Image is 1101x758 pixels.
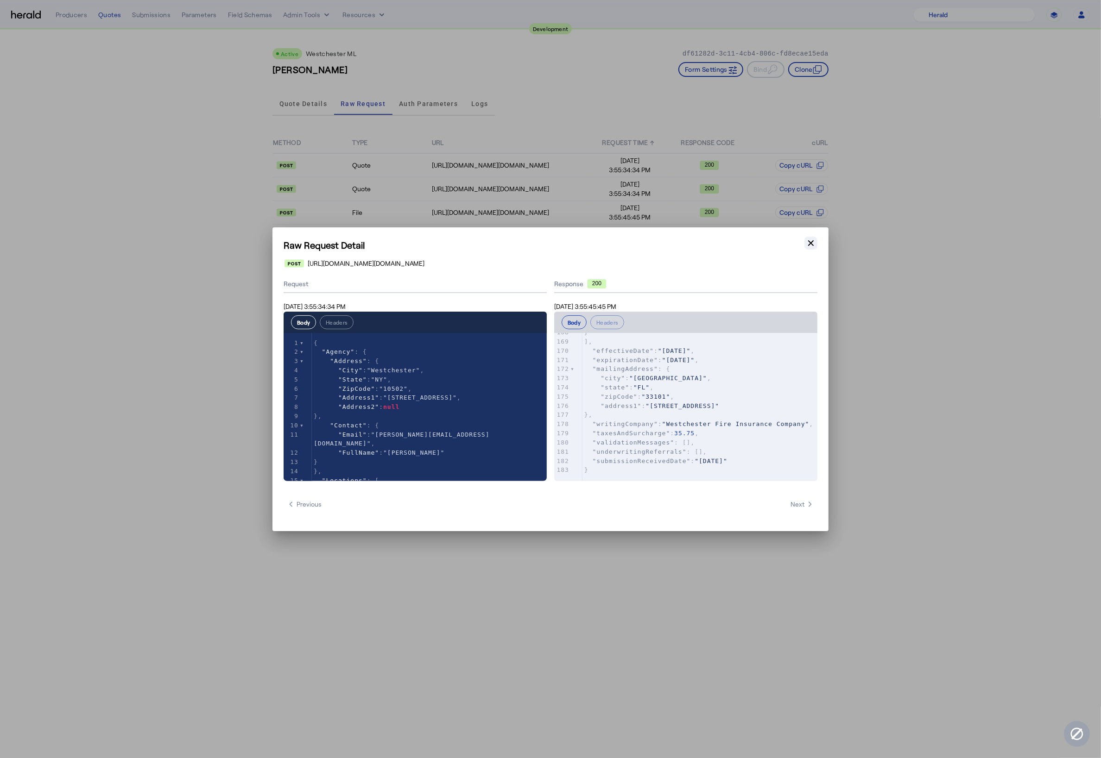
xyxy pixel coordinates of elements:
[314,348,367,355] span: : {
[284,347,300,357] div: 2
[383,394,457,401] span: "[STREET_ADDRESS]"
[695,457,728,464] span: "[DATE]"
[662,420,810,427] span: "Westchester Fire Insurance Company"
[584,347,695,354] span: : ,
[330,422,367,429] span: "Contact"
[338,394,379,401] span: "Address1"
[554,346,570,356] div: 170
[584,357,699,363] span: : ,
[554,420,570,429] div: 178
[314,403,399,410] span: :
[314,413,322,420] span: },
[314,449,445,456] span: :
[584,402,719,409] span: :
[593,347,654,354] span: "effectiveDate"
[592,280,601,287] text: 200
[320,315,354,329] button: Headers
[601,375,625,382] span: "city"
[601,393,637,400] span: "zipCode"
[601,384,629,391] span: "state"
[584,420,813,427] span: : ,
[284,448,300,457] div: 12
[554,279,817,288] div: Response
[662,357,695,363] span: "[DATE]"
[787,496,817,513] button: Next
[284,412,300,421] div: 9
[308,259,425,268] span: [URL][DOMAIN_NAME][DOMAIN_NAME]
[284,302,346,310] span: [DATE] 3:55:34:34 PM
[584,384,654,391] span: : ,
[284,393,300,402] div: 7
[284,467,300,476] div: 14
[284,496,325,513] button: Previous
[284,476,300,485] div: 15
[371,376,387,383] span: "NY"
[584,448,707,455] span: : [],
[593,439,675,446] span: "validationMessages"
[284,430,300,439] div: 11
[584,466,588,473] span: }
[590,315,624,329] button: Headers
[367,367,420,374] span: "Westchester"
[554,337,570,346] div: 169
[314,376,392,383] span: : ,
[593,448,687,455] span: "underwritingReferrals"
[593,420,658,427] span: "writingCompany"
[383,403,399,410] span: null
[314,394,461,401] span: : ,
[584,439,695,446] span: : [],
[584,457,728,464] span: :
[330,357,367,364] span: "Address"
[284,375,300,384] div: 5
[584,430,699,437] span: : ,
[554,410,570,420] div: 177
[554,438,570,447] div: 180
[284,276,547,293] div: Request
[554,374,570,383] div: 173
[554,356,570,365] div: 171
[584,393,674,400] span: : ,
[554,465,570,475] div: 183
[584,338,593,345] span: ],
[554,447,570,457] div: 181
[322,477,367,484] span: "Locations"
[338,403,379,410] span: "Address2"
[314,477,379,484] span: : [
[314,431,490,447] span: : ,
[322,348,355,355] span: "Agency"
[314,458,318,465] span: }
[338,376,367,383] span: "State"
[554,429,570,438] div: 179
[284,402,300,412] div: 8
[601,402,641,409] span: "address1"
[658,347,691,354] span: "[DATE]"
[284,238,817,251] h1: Raw Request Detail
[284,421,300,430] div: 10
[314,468,322,475] span: },
[554,302,616,310] span: [DATE] 3:55:45:45 PM
[314,367,424,374] span: : ,
[284,457,300,467] div: 13
[554,457,570,466] div: 182
[338,367,363,374] span: "City"
[642,393,671,400] span: "33101"
[584,411,593,418] span: },
[554,364,570,374] div: 172
[383,449,444,456] span: "[PERSON_NAME]"
[338,385,375,392] span: "ZipCode"
[379,385,408,392] span: "10502"
[314,422,379,429] span: : {
[554,392,570,401] div: 175
[314,431,490,447] span: "[PERSON_NAME][EMAIL_ADDRESS][DOMAIN_NAME]"
[338,449,379,456] span: "FullName"
[314,385,412,392] span: : ,
[791,500,814,509] span: Next
[314,357,379,364] span: : {
[287,500,322,509] span: Previous
[338,431,367,438] span: "Email"
[314,339,318,346] span: {
[584,375,711,382] span: : ,
[593,430,671,437] span: "taxesAndSurcharge"
[584,365,670,372] span: : {
[284,357,300,366] div: 3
